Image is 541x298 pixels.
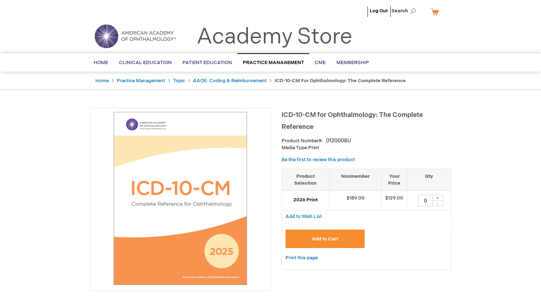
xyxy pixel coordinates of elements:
span: Practice Management [243,60,304,66]
span: Add to Cart [312,236,338,242]
td: $129.00 [382,191,407,211]
span: Patient Education [183,60,232,66]
th: Qty [407,169,451,190]
div: + [432,195,443,201]
div: - [432,201,443,206]
a: Log Out [370,8,388,14]
span: ICD-10-CM for Ophthalmology: The Complete Reference [282,111,423,131]
td: $189.00 [330,191,382,211]
th: Your Price [382,169,407,190]
a: Academy Store [197,24,352,50]
span: Home [94,60,108,66]
span: Membership [336,60,369,66]
div: 0120008U [326,137,351,144]
span: Clinical Education [119,60,172,66]
span: Search [391,4,419,18]
span: CME [315,60,326,66]
img: ICD-10-CM for Ophthalmology: The Complete Reference [94,112,267,285]
th: Nonmember [330,169,382,190]
a: Add to Wish List [285,213,322,219]
a: Practice Management [117,78,165,84]
p: Print [282,144,451,151]
button: Add to Cart [285,230,365,248]
a: Home [95,78,109,84]
th: Product Selection [282,169,330,190]
a: Topic [173,78,185,84]
strong: Media Type: [282,145,308,151]
strong: ICD-10-CM for Ophthalmology: The Complete Reference [275,78,406,84]
strong: 2026 Print [285,197,326,203]
a: AAOE: Coding & Reimbursement [193,78,267,84]
a: Be the first to review this product [282,157,355,163]
a: Print this page [285,253,318,263]
strong: Product Number [282,138,323,144]
input: Qty [418,195,433,206]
